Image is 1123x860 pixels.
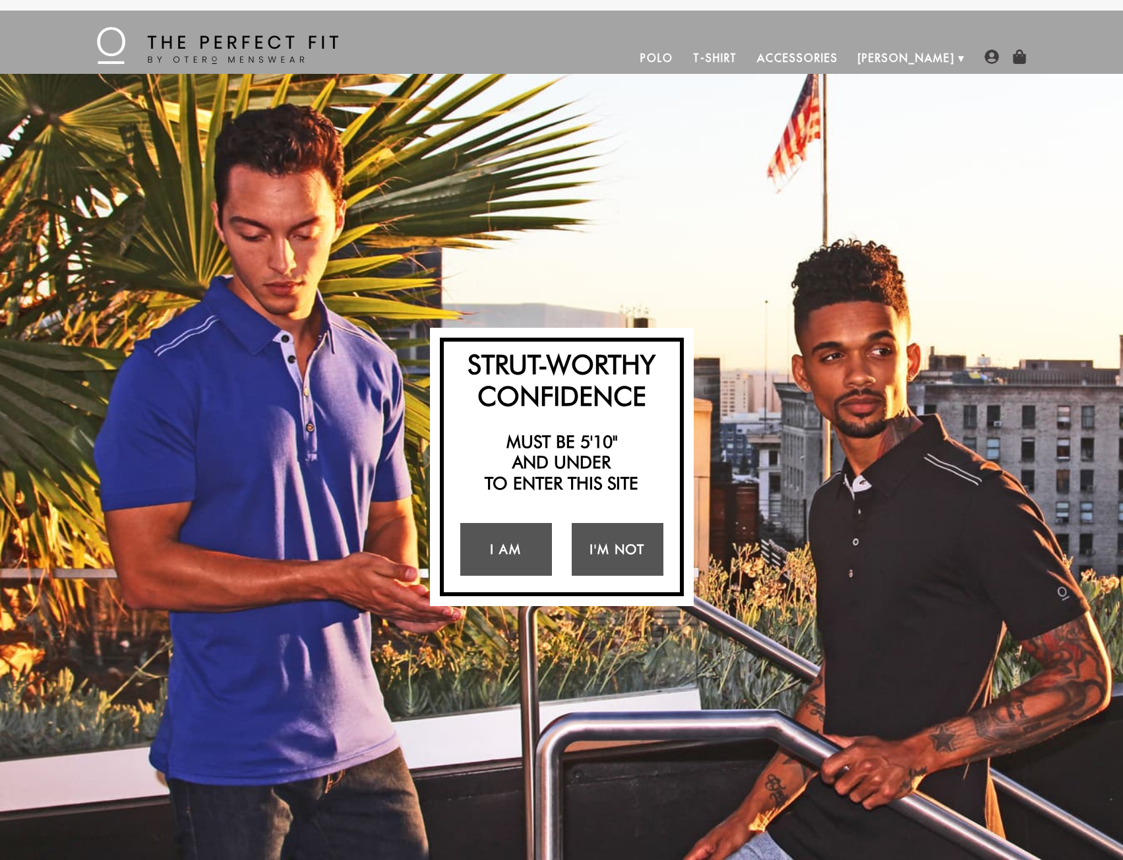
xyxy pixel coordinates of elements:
[460,523,552,576] a: I Am
[450,348,673,412] h2: Strut-Worthy Confidence
[683,42,747,74] a: T-Shirt
[747,42,847,74] a: Accessories
[450,431,673,493] h2: Must be 5'10" and under to enter this site
[97,27,338,64] img: The Perfect Fit - by Otero Menswear - Logo
[572,523,663,576] a: I'm Not
[848,42,965,74] a: [PERSON_NAME]
[1012,49,1027,64] img: shopping-bag-icon.png
[985,49,999,64] img: user-account-icon.png
[630,42,683,74] a: Polo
